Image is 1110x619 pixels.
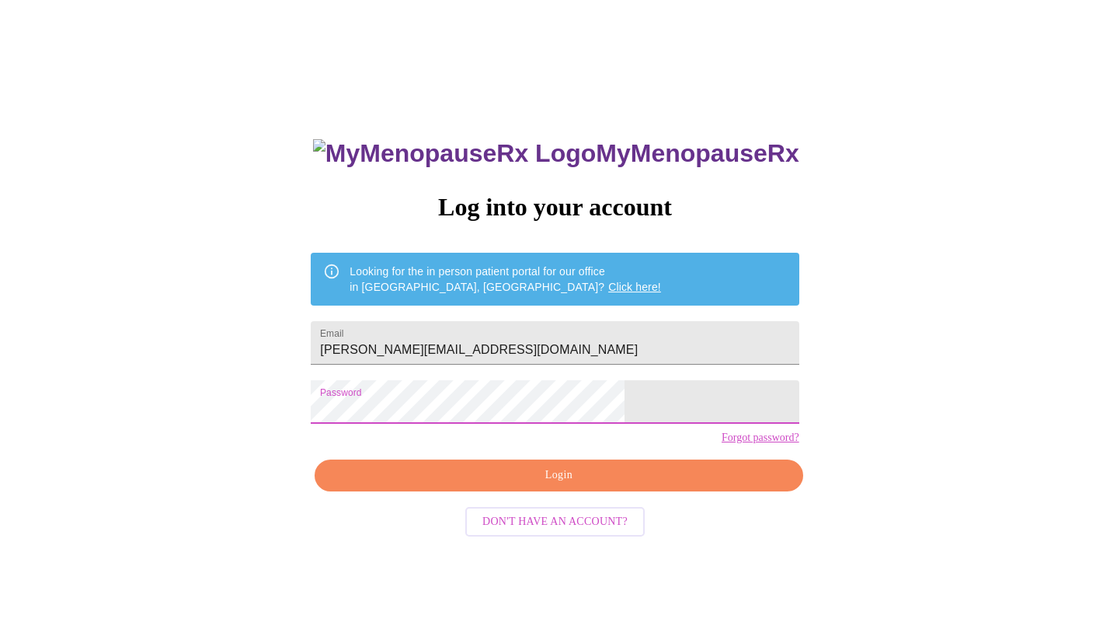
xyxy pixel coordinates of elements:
img: MyMenopauseRx Logo [313,139,596,168]
div: Looking for the in person patient portal for our office in [GEOGRAPHIC_DATA], [GEOGRAPHIC_DATA]? [350,257,661,301]
span: Don't have an account? [482,512,628,532]
h3: Log into your account [311,193,799,222]
a: Don't have an account? [461,514,649,527]
a: Click here! [608,281,661,293]
button: Login [315,460,802,491]
h3: MyMenopauseRx [313,139,799,168]
button: Don't have an account? [465,507,645,537]
span: Login [332,466,785,485]
a: Forgot password? [722,432,799,444]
